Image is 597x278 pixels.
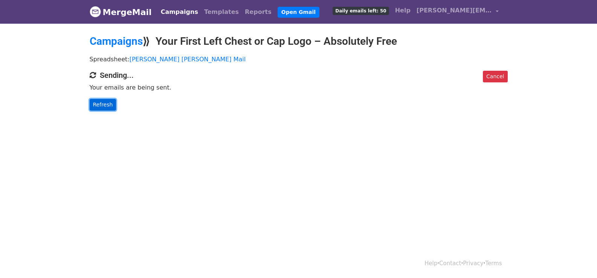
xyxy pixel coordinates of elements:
a: Refresh [90,99,116,111]
a: Daily emails left: 50 [330,3,392,18]
p: Your emails are being sent. [90,84,508,91]
a: Help [424,260,437,267]
a: Campaigns [158,5,201,20]
a: Campaigns [90,35,143,47]
a: Contact [439,260,461,267]
a: MergeMail [90,4,152,20]
a: Help [392,3,414,18]
iframe: Chat Widget [559,242,597,278]
span: [PERSON_NAME][EMAIL_ADDRESS][DOMAIN_NAME] [417,6,492,15]
a: Privacy [463,260,483,267]
p: Spreadsheet: [90,55,508,63]
span: Daily emails left: 50 [333,7,389,15]
a: Templates [201,5,242,20]
a: [PERSON_NAME][EMAIL_ADDRESS][DOMAIN_NAME] [414,3,502,21]
h2: ⟫ Your First Left Chest or Cap Logo – Absolutely Free [90,35,508,48]
a: [PERSON_NAME] [PERSON_NAME] Mail [130,56,246,63]
img: MergeMail logo [90,6,101,17]
a: Terms [485,260,502,267]
a: Cancel [483,71,507,82]
a: Reports [242,5,275,20]
h4: Sending... [90,71,508,80]
a: Open Gmail [278,7,319,18]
